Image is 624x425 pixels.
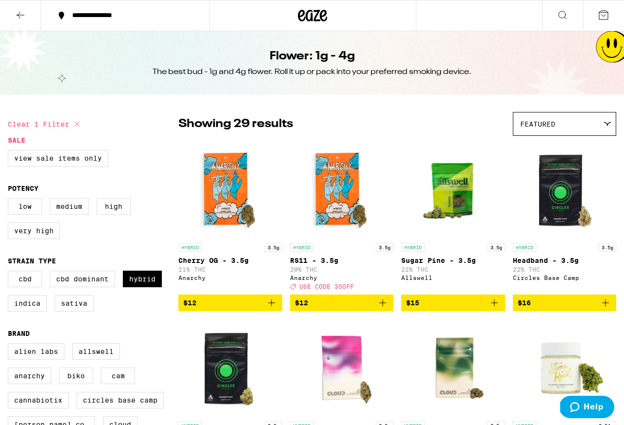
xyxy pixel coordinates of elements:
img: Circles Base Camp - Lemon Grass - 3.5g [181,319,279,416]
label: Cannabiotix [8,392,69,408]
p: HYBRID [290,243,313,252]
label: CAM [101,368,135,384]
p: Sugar Pine - 3.5g [401,257,505,264]
p: 22% THC [513,266,617,273]
p: 3.5g [376,243,393,252]
p: 3.5g [265,243,282,252]
p: Headband - 3.5g [513,257,617,264]
label: Low [8,198,42,215]
p: HYBRID [513,243,536,252]
legend: Strain Type [8,257,56,265]
button: Clear 1 filter [8,112,83,136]
label: Allswell [72,343,120,360]
label: Indica [8,295,47,312]
p: 3.5g [599,243,616,252]
div: Allswell [401,275,505,281]
iframe: Opens a widget where you can find more information [560,396,614,420]
span: Featured [520,120,555,128]
button: Add to bag [178,295,282,311]
label: Alien Labs [8,343,64,360]
div: Anarchy [178,275,282,281]
button: Add to bag [401,295,505,311]
button: Add to bag [513,295,617,311]
a: Open page for Headband - 3.5g from Circles Base Camp [513,141,617,295]
p: Cherry OG - 3.5g [178,257,282,264]
label: CBD [8,271,42,287]
span: $15 [406,299,419,307]
span: USE CODE 35OFF [299,283,354,290]
p: Showing 29 results [178,116,293,132]
img: Cloud - RS11 - 3.5g [404,319,502,416]
p: 20% THC [290,266,394,273]
img: Stone Road - Sunrise Sherbet - 3.54g [516,319,613,416]
span: $12 [183,299,196,307]
button: Add to bag [290,295,394,311]
a: Open page for Cherry OG - 3.5g from Anarchy [178,141,282,295]
label: Very High [8,222,60,239]
div: The best bud - 1g and 4g flower. Roll it up or pack into your preferred smoking device. [153,67,471,77]
div: Circles Base Camp [513,275,617,281]
h1: Flower: 1g - 4g [270,48,355,65]
label: View Sale Items Only [8,150,108,166]
legend: Sale [8,136,25,144]
p: RS11 - 3.5g [290,257,394,264]
span: $16 [518,299,531,307]
img: Allswell - Sugar Pine - 3.5g [404,141,502,238]
label: High [97,198,131,215]
p: 22% THC [401,266,505,273]
label: CBD Dominant [50,271,115,287]
div: Anarchy [290,275,394,281]
label: Anarchy [8,368,51,384]
label: Circles Base Camp [77,392,164,408]
p: HYBRID [401,243,425,252]
img: Circles Base Camp - Headband - 3.5g [516,141,613,238]
a: Open page for Sugar Pine - 3.5g from Allswell [401,141,505,295]
img: Anarchy - RS11 - 3.5g [293,141,390,238]
p: HYBRID [178,243,202,252]
legend: Brand [8,330,30,337]
p: 21% THC [178,266,282,273]
a: Open page for RS11 - 3.5g from Anarchy [290,141,394,295]
img: Anarchy - Cherry OG - 3.5g [181,141,279,238]
label: Medium [50,198,89,215]
p: 3.5g [487,243,505,252]
label: Hybrid [123,271,162,287]
label: Biko [59,368,93,384]
label: Sativa [55,295,94,312]
span: $12 [295,299,308,307]
legend: Potency [8,185,39,192]
img: Cloud - Mochi Gelato - 3.5g [293,319,390,416]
